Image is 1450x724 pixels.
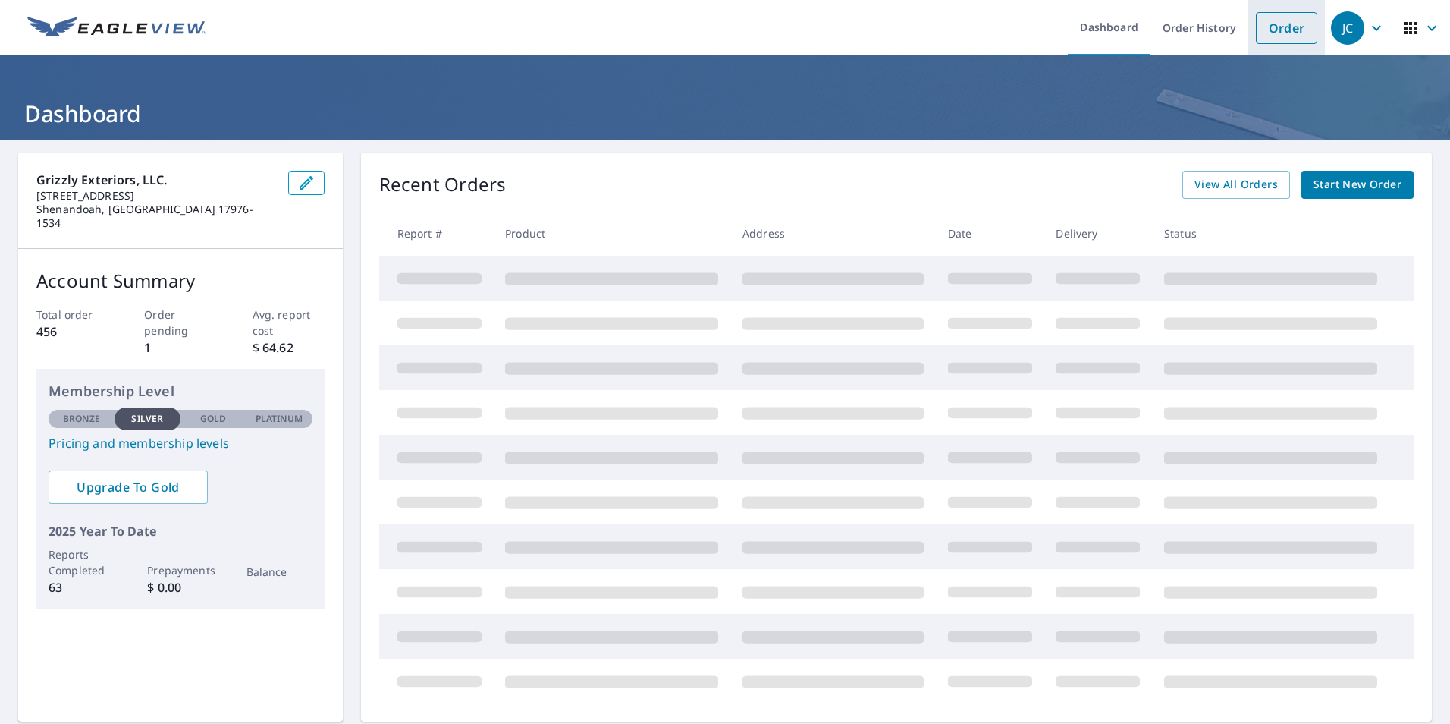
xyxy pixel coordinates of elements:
[730,211,936,256] th: Address
[36,203,276,230] p: Shenandoah, [GEOGRAPHIC_DATA] 17976-1534
[1044,211,1152,256] th: Delivery
[49,381,312,401] p: Membership Level
[147,562,213,578] p: Prepayments
[49,546,115,578] p: Reports Completed
[61,479,196,496] span: Upgrade To Gold
[256,412,303,426] p: Platinum
[379,211,494,256] th: Report #
[36,189,276,203] p: [STREET_ADDRESS]
[493,211,730,256] th: Product
[144,307,216,338] p: Order pending
[36,307,108,323] p: Total order
[1331,11,1364,45] div: JC
[379,171,507,199] p: Recent Orders
[1313,175,1401,194] span: Start New Order
[147,578,213,597] p: $ 0.00
[1194,175,1278,194] span: View All Orders
[36,267,325,294] p: Account Summary
[253,307,325,338] p: Avg. report cost
[49,471,208,504] a: Upgrade To Gold
[1256,12,1317,44] a: Order
[49,434,312,452] a: Pricing and membership levels
[253,338,325,357] p: $ 64.62
[36,323,108,341] p: 456
[18,98,1432,129] h1: Dashboard
[27,17,206,39] img: EV Logo
[144,338,216,357] p: 1
[36,171,276,189] p: Grizzly Exteriors, LLC.
[131,412,163,426] p: Silver
[200,412,226,426] p: Gold
[49,578,115,597] p: 63
[1301,171,1414,199] a: Start New Order
[246,564,312,580] p: Balance
[63,412,101,426] p: Bronze
[1152,211,1389,256] th: Status
[1182,171,1290,199] a: View All Orders
[49,522,312,540] p: 2025 Year To Date
[936,211,1044,256] th: Date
